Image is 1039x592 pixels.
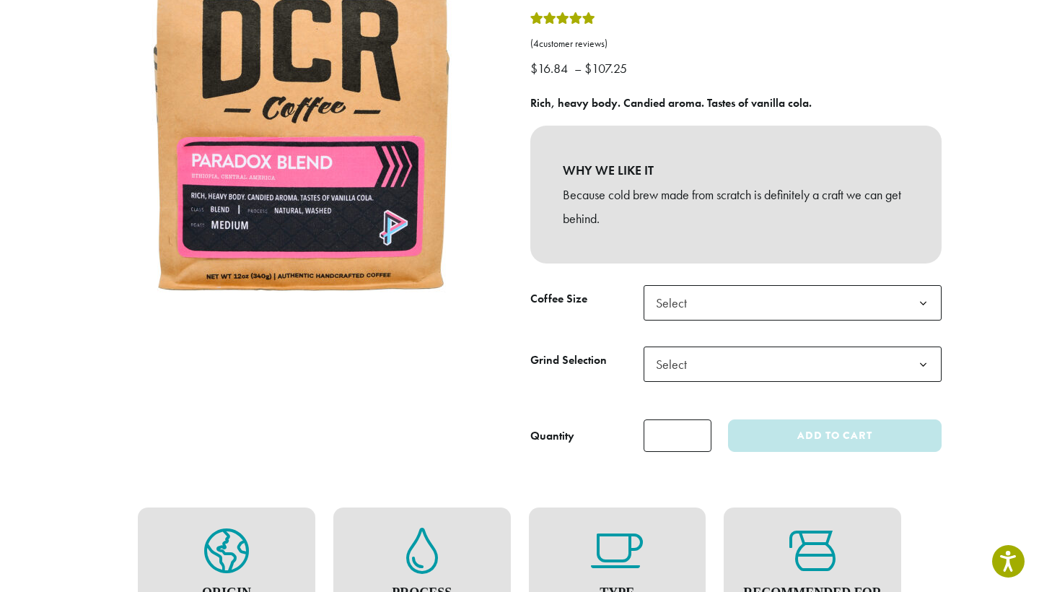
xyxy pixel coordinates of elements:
[530,10,595,32] div: Rated 5.00 out of 5
[650,289,701,317] span: Select
[530,60,538,77] span: $
[644,347,942,382] span: Select
[530,95,812,110] b: Rich, heavy body. Candied aroma. Tastes of vanilla cola.
[530,427,574,445] div: Quantity
[530,37,942,51] a: (4customer reviews)
[530,60,571,77] bdi: 16.84
[563,183,909,232] p: Because cold brew made from scratch is definitely a craft we can get behind.
[644,419,711,452] input: Product quantity
[650,350,701,378] span: Select
[530,350,644,371] label: Grind Selection
[728,419,942,452] button: Add to cart
[644,285,942,321] span: Select
[584,60,631,77] bdi: 107.25
[530,289,644,310] label: Coffee Size
[533,38,539,50] span: 4
[584,60,592,77] span: $
[563,158,909,183] b: WHY WE LIKE IT
[574,60,582,77] span: –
